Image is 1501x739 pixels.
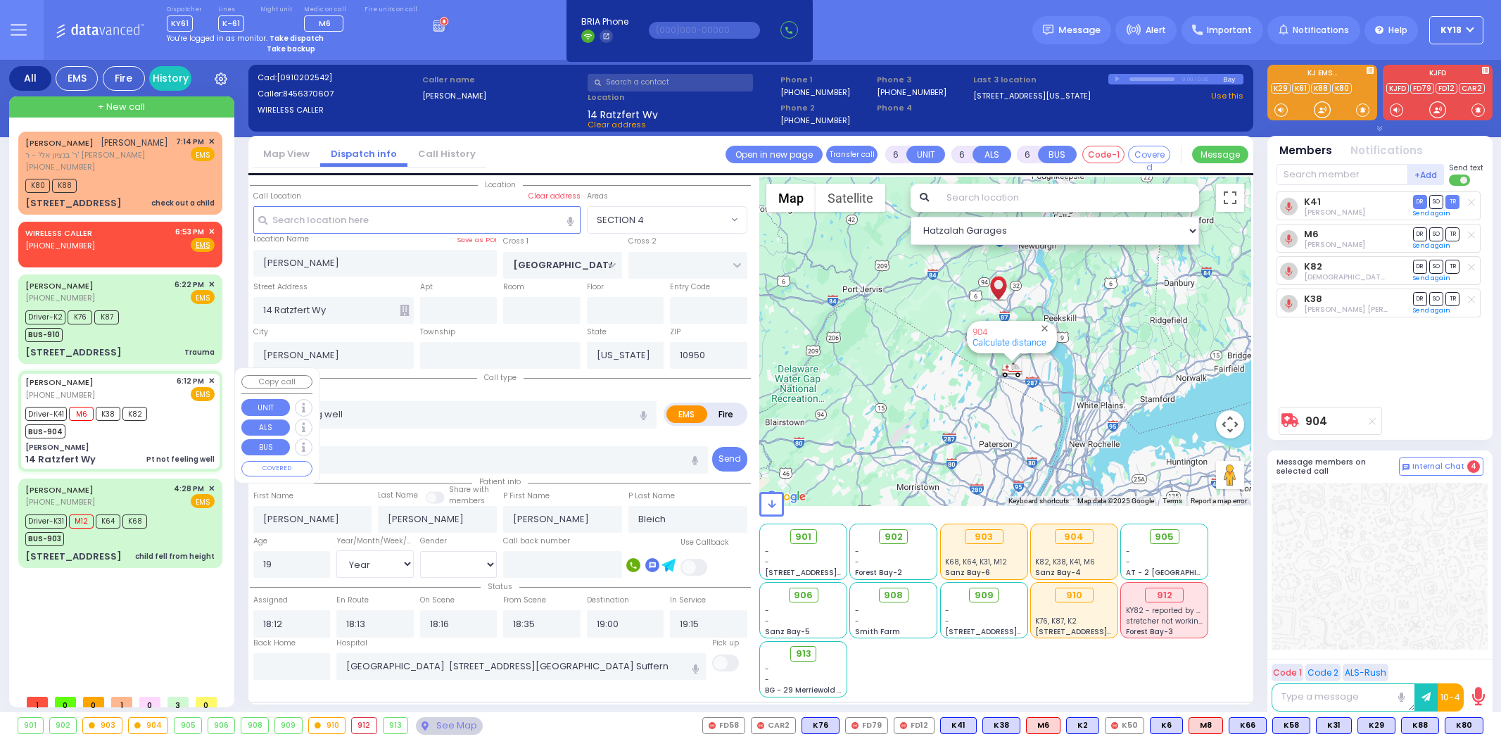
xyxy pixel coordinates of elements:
span: Important [1207,24,1252,37]
span: SECTION 4 [588,207,728,232]
button: Code-1 [1082,146,1125,163]
a: 904 [973,327,987,337]
div: 912 [1145,588,1184,603]
div: BLS [1316,717,1352,734]
span: 0 [196,697,217,707]
label: P First Name [503,491,550,502]
div: 908 [241,718,268,733]
div: 14 Ratzfert Wy [25,453,96,467]
div: BLS [1445,717,1483,734]
div: 904 [1001,361,1022,379]
span: KY18 [1440,24,1462,37]
span: Phone 1 [780,74,872,86]
label: Dispatcher [167,6,202,14]
label: Cross 1 [503,236,528,247]
div: 906 [208,718,235,733]
span: EMS [191,290,215,304]
a: CAR2 [1459,83,1485,94]
span: ר' בנציון אלי' - ר' [PERSON_NAME] [25,149,168,161]
a: K41 [1304,196,1321,207]
span: - [765,616,769,626]
span: members [449,495,485,506]
a: Send again [1413,241,1450,250]
span: Call type [477,372,524,383]
span: KY61 [167,15,193,32]
span: EMS [191,147,215,161]
a: History [149,66,191,91]
label: Fire [707,405,746,423]
span: Phone 4 [877,102,968,114]
a: Use this [1211,90,1243,102]
div: Year/Month/Week/Day [336,536,414,547]
span: BUS-910 [25,328,63,342]
span: [PHONE_NUMBER] [25,240,95,251]
div: [STREET_ADDRESS] [25,346,122,360]
strong: Take backup [267,44,315,54]
label: Caller name [422,74,583,86]
span: - [855,557,859,567]
span: K82 [122,407,147,421]
button: Members [1279,143,1332,159]
input: Search location [937,184,1198,212]
div: child fell from height [135,551,215,562]
span: - [855,546,859,557]
a: K29 [1271,83,1291,94]
label: Street Address [253,282,308,293]
span: Other building occupants [400,305,410,316]
h5: Message members on selected call [1277,457,1399,476]
span: SO [1429,227,1443,241]
span: Status [481,581,519,592]
span: Alert [1146,24,1166,37]
span: + New call [98,100,145,114]
label: On Scene [420,595,455,606]
span: - [945,605,949,616]
span: DR [1413,292,1427,305]
label: EMS [666,405,707,423]
span: 6:12 PM [177,376,204,386]
span: Driver-K31 [25,514,67,529]
button: Internal Chat 4 [1399,457,1483,476]
span: 0 [55,697,76,707]
button: ALS [241,419,290,436]
label: Gender [420,536,447,547]
span: BUS-903 [25,532,64,546]
button: UNIT [241,399,290,416]
a: Send again [1413,306,1450,315]
button: Show satellite imagery [816,184,885,212]
span: BUS-904 [25,424,65,438]
label: Call Location [253,191,301,202]
span: 1 [27,697,48,707]
label: Call back number [503,536,570,547]
div: 910 [1055,588,1094,603]
span: ✕ [208,483,215,495]
span: 905 [1155,530,1174,544]
a: K88 [1311,83,1331,94]
button: UNIT [906,146,945,163]
span: M6 [319,18,331,29]
div: MOSHE ELIEZER BLEICH [986,261,1011,303]
span: K87 [94,310,119,324]
span: SO [1429,292,1443,305]
span: 8456370607 [283,88,334,99]
button: Notifications [1350,143,1423,159]
span: SECTION 4 [587,206,747,233]
span: - [765,557,769,567]
a: 904 [1305,416,1327,427]
span: KY82 - reported by KY83 [1126,605,1213,616]
label: Cross 2 [628,236,657,247]
button: +Add [1408,164,1445,185]
span: DR [1413,195,1427,208]
button: COVERED [241,461,312,476]
div: 909 [275,718,302,733]
small: Share with [449,484,489,495]
button: Show street map [766,184,816,212]
button: Send [712,447,747,472]
img: Google [763,488,809,506]
div: check out a child [151,198,215,208]
span: 6:22 PM [175,279,204,290]
label: Save as POI [457,235,497,245]
div: BLS [802,717,840,734]
input: Search a contact [588,74,753,91]
label: In Service [670,595,706,606]
span: Smith Farm [855,626,900,637]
